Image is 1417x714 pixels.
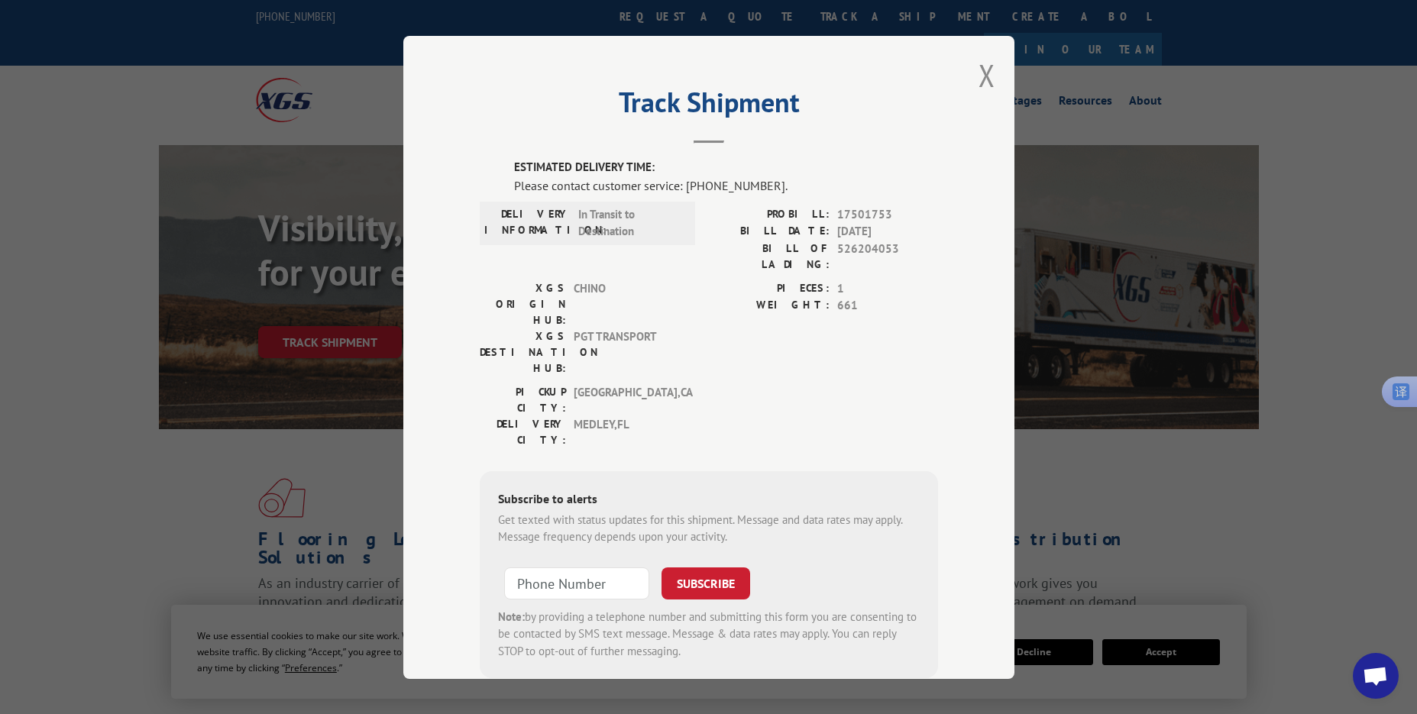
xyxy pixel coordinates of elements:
span: In Transit to Destination [578,205,681,240]
label: PROBILL: [709,205,830,223]
a: Open chat [1353,653,1399,699]
label: BILL DATE: [709,223,830,241]
input: Phone Number [504,567,649,599]
div: by providing a telephone number and submitting this form you are consenting to be contacted by SM... [498,608,920,660]
span: 526204053 [837,240,938,272]
span: CHINO [574,279,677,328]
label: XGS ORIGIN HUB: [480,279,566,328]
span: PGT TRANSPORT [574,328,677,376]
div: Subscribe to alerts [498,489,920,511]
div: Get texted with status updates for this shipment. Message and data rates may apply. Message frequ... [498,511,920,545]
button: SUBSCRIBE [662,567,750,599]
label: ESTIMATED DELIVERY TIME: [514,159,938,176]
label: PICKUP CITY: [480,383,566,415]
span: [DATE] [837,223,938,241]
label: XGS DESTINATION HUB: [480,328,566,376]
button: Close modal [979,55,995,95]
label: PIECES: [709,279,830,297]
label: BILL OF LADING: [709,240,830,272]
label: DELIVERY CITY: [480,415,566,447]
label: WEIGHT: [709,297,830,315]
span: 17501753 [837,205,938,223]
span: 661 [837,297,938,315]
label: DELIVERY INFORMATION: [484,205,571,240]
strong: Note: [498,609,525,623]
h2: Track Shipment [480,92,938,121]
span: MEDLEY , FL [574,415,677,447]
span: [GEOGRAPHIC_DATA] , CA [574,383,677,415]
span: 1 [837,279,938,297]
div: Please contact customer service: [PHONE_NUMBER]. [514,176,938,194]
